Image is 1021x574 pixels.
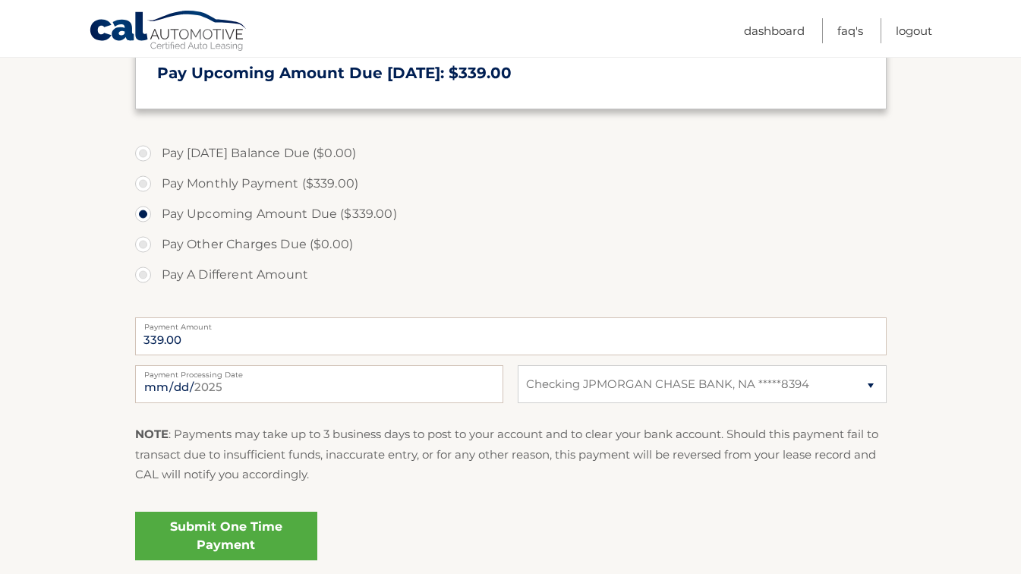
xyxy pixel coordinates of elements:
[135,138,887,169] label: Pay [DATE] Balance Due ($0.00)
[135,169,887,199] label: Pay Monthly Payment ($339.00)
[135,229,887,260] label: Pay Other Charges Due ($0.00)
[89,10,248,54] a: Cal Automotive
[135,365,503,403] input: Payment Date
[837,18,863,43] a: FAQ's
[157,64,865,83] h3: Pay Upcoming Amount Due [DATE]: $339.00
[744,18,805,43] a: Dashboard
[135,317,887,355] input: Payment Amount
[135,260,887,290] label: Pay A Different Amount
[135,512,317,560] a: Submit One Time Payment
[135,365,503,377] label: Payment Processing Date
[135,427,169,441] strong: NOTE
[896,18,932,43] a: Logout
[135,317,887,330] label: Payment Amount
[135,199,887,229] label: Pay Upcoming Amount Due ($339.00)
[135,424,887,484] p: : Payments may take up to 3 business days to post to your account and to clear your bank account....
